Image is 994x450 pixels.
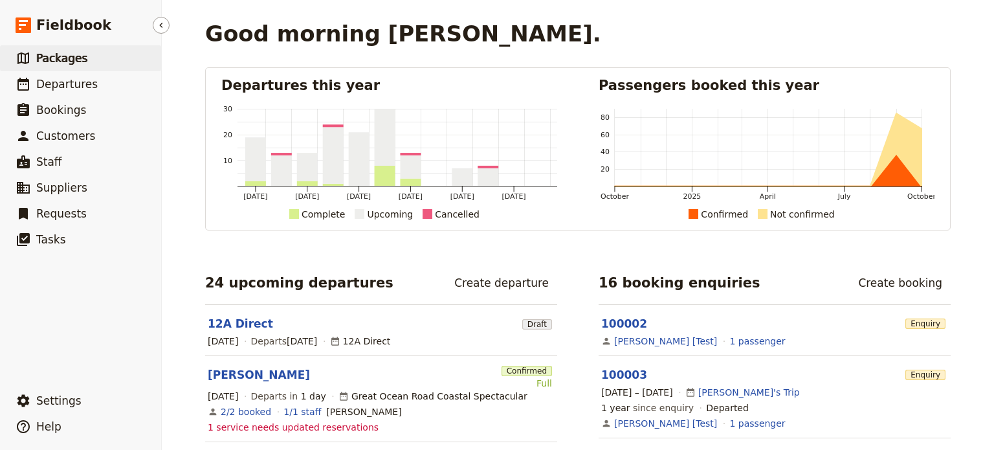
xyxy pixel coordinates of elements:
[502,366,552,376] span: Confirmed
[221,405,271,418] a: View the bookings for this departure
[502,192,526,201] tspan: [DATE]
[450,192,474,201] tspan: [DATE]
[208,316,273,332] a: 12A Direct
[36,394,82,407] span: Settings
[330,335,391,348] div: 12A Direct
[599,76,934,95] h2: Passengers booked this year
[614,417,717,430] a: [PERSON_NAME] [Test]
[326,405,401,418] span: Cory Corbett
[837,192,851,201] tspan: July
[223,105,232,113] tspan: 30
[153,17,170,34] button: Hide menu
[205,21,601,47] h1: Good morning [PERSON_NAME].
[446,272,557,294] a: Create departure
[223,157,232,165] tspan: 10
[850,272,951,294] a: Create booking
[601,317,647,330] a: 100002
[36,78,98,91] span: Departures
[905,370,945,380] span: Enquiry
[601,131,610,139] tspan: 60
[701,207,748,222] div: Confirmed
[347,192,371,201] tspan: [DATE]
[287,336,317,346] span: [DATE]
[601,192,629,201] tspan: October
[907,192,936,201] tspan: October
[36,16,111,35] span: Fieldbook
[601,165,610,174] tspan: 20
[36,181,87,194] span: Suppliers
[601,368,647,381] a: 100003
[601,113,610,122] tspan: 80
[36,129,95,142] span: Customers
[208,335,238,348] span: [DATE]
[208,390,238,403] span: [DATE]
[243,192,267,201] tspan: [DATE]
[435,207,480,222] div: Cancelled
[905,319,945,329] span: Enquiry
[770,207,835,222] div: Not confirmed
[36,420,61,433] span: Help
[614,335,717,348] a: [PERSON_NAME] [Test]
[729,335,785,348] a: View the passengers for this booking
[208,421,379,434] span: 1 service needs updated reservations
[706,401,749,414] div: Departed
[729,417,785,430] a: View the passengers for this booking
[36,207,87,220] span: Requests
[251,390,326,403] span: Departs in
[205,273,393,293] h2: 24 upcoming departures
[221,76,557,95] h2: Departures this year
[601,148,610,156] tspan: 40
[599,273,760,293] h2: 16 booking enquiries
[338,390,527,403] div: Great Ocean Road Coastal Spectacular
[601,401,694,414] span: since enquiry
[502,377,552,390] div: Full
[399,192,423,201] tspan: [DATE]
[208,367,310,383] a: [PERSON_NAME]
[683,192,701,201] tspan: 2025
[698,386,800,399] a: [PERSON_NAME]'s Trip
[522,319,552,330] span: Draft
[36,155,62,168] span: Staff
[295,192,319,201] tspan: [DATE]
[301,391,326,401] span: 1 day
[601,403,630,413] span: 1 year
[283,405,321,418] a: 1/1 staff
[367,207,413,222] div: Upcoming
[760,192,776,201] tspan: April
[251,335,318,348] span: Departs
[36,104,86,117] span: Bookings
[36,52,87,65] span: Packages
[302,207,345,222] div: Complete
[36,233,66,246] span: Tasks
[601,386,673,399] span: [DATE] – [DATE]
[223,131,232,139] tspan: 20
